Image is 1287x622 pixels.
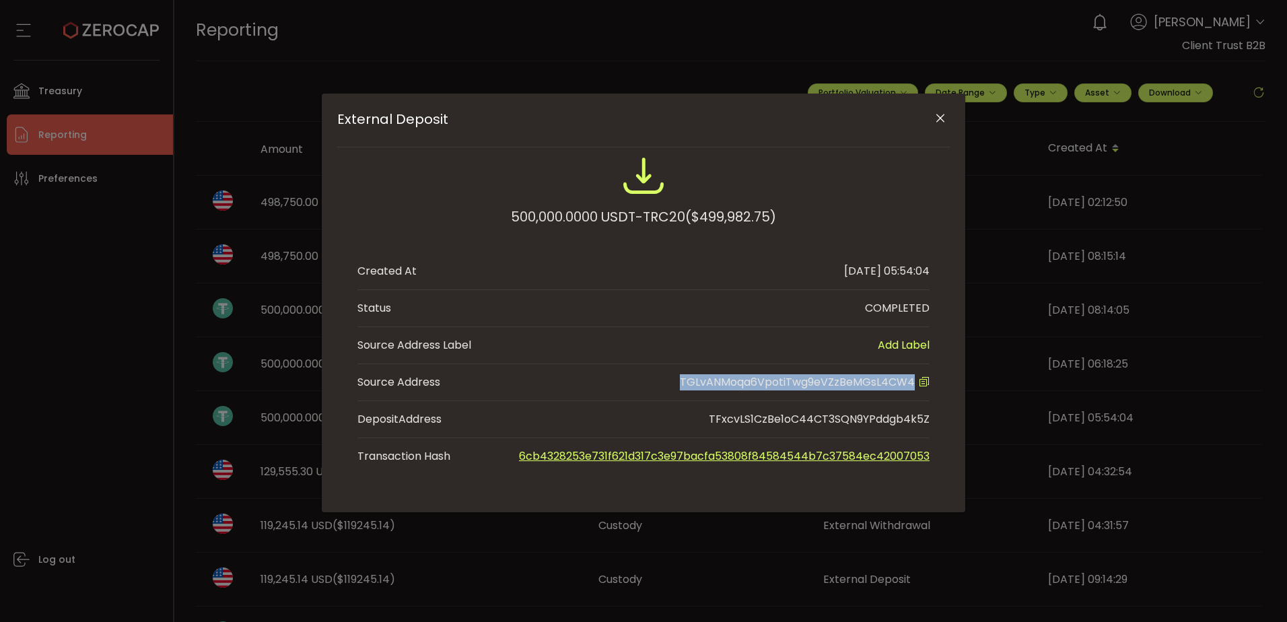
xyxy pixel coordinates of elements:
div: [DATE] 05:54:04 [844,263,930,279]
div: Source Address [357,374,440,390]
span: External Deposit [337,111,889,127]
span: ($499,982.75) [685,205,776,229]
span: TGLvANMoqa6VpotiTwg9eVZzBeMGsL4CW4 [680,374,915,390]
div: Address [357,411,442,427]
span: Source Address Label [357,337,471,353]
div: TFxcvLS1CzBe1oC44CT3SQN9YPddgb4k5Z [709,411,930,427]
div: COMPLETED [865,300,930,316]
button: Close [928,107,952,131]
span: Deposit [357,411,398,427]
span: Add Label [878,337,930,353]
div: 500,000.0000 USDT-TRC20 [511,205,776,229]
span: Transaction Hash [357,448,492,464]
div: External Deposit [322,94,965,512]
div: Created At [357,263,417,279]
div: Status [357,300,391,316]
a: 6cb4328253e731f621d317c3e97bacfa53808f84584544b7c37584ec42007053 [519,448,930,464]
iframe: Chat Widget [1220,557,1287,622]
